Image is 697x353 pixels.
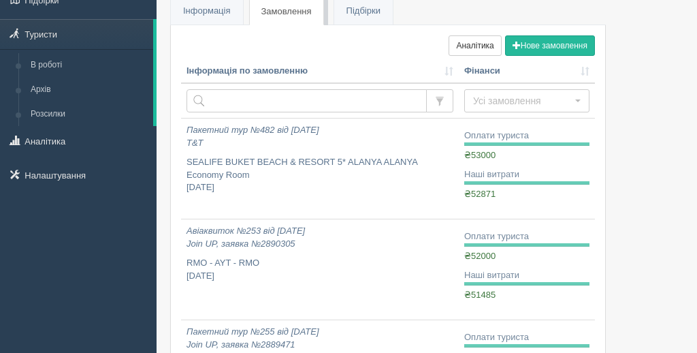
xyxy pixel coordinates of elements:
[25,78,153,102] a: Архів
[505,35,595,56] button: Нове замовлення
[464,230,589,243] div: Оплати туриста
[187,156,453,194] p: SEALIFE BUKET BEACH & RESORT 5* ALANYA ALANYA Economy Room [DATE]
[464,89,589,112] button: Усі замовлення
[464,189,496,199] span: ₴52871
[464,65,589,78] a: Фінанси
[181,119,459,219] a: Пакетний тур №482 від [DATE]T&T SEALIFE BUKET BEACH & RESORT 5* ALANYA ALANYA Economy Room[DATE]
[464,331,589,344] div: Оплати туриста
[25,53,153,78] a: В роботі
[187,257,453,282] p: RMO - AYT - RMO [DATE]
[473,94,572,108] span: Усі замовлення
[187,65,453,78] a: Інформація по замовленню
[187,326,319,350] i: Пакетний тур №255 від [DATE] Join UP, заявка №2889471
[181,219,459,320] a: Авіаквиток №253 від [DATE]Join UP, заявка №2890305 RMO - AYT - RMO[DATE]
[464,251,496,261] span: ₴52000
[464,290,496,300] span: ₴51485
[464,129,589,142] div: Оплати туриста
[449,35,501,56] a: Аналітика
[187,226,305,249] i: Авіаквиток №253 від [DATE] Join UP, заявка №2890305
[187,125,319,148] i: Пакетний тур №482 від [DATE] T&T
[464,269,589,282] div: Наші витрати
[183,5,231,16] span: Інформація
[464,168,589,181] div: Наші витрати
[187,89,427,112] input: Пошук за номером замовлення, ПІБ або паспортом туриста
[25,102,153,127] a: Розсилки
[464,150,496,160] span: ₴53000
